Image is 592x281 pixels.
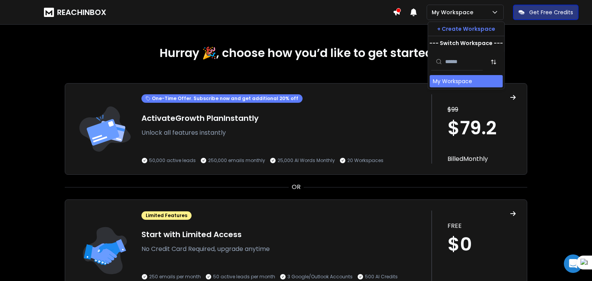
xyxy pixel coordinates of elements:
[149,157,196,164] p: 50,000 active leads
[141,211,192,220] div: Limited Features
[347,157,383,164] p: 20 Workspaces
[288,274,353,280] p: 3 Google/Outlook Accounts
[513,5,579,20] button: Get Free Credits
[564,254,582,273] div: Open Intercom Messenger
[447,119,516,137] h1: $ 79.2
[429,39,503,47] p: --- Switch Workspace ---
[208,157,265,164] p: 250,000 emails monthly
[44,8,54,17] img: logo
[277,157,335,164] p: 25,000 AI Words Monthly
[149,274,201,280] p: 250 emails per month
[447,154,516,164] p: Billed Monthly
[65,46,527,60] h1: Hurray 🎉, choose how you’d like to get started
[141,229,424,240] h1: Start with Limited Access
[57,7,106,18] h1: REACHINBOX
[365,274,398,280] p: 500 AI Credits
[428,22,505,36] button: + Create Workspace
[437,25,495,33] p: + Create Workspace
[213,274,275,280] p: 50 active leads per month
[432,8,476,16] p: My Workspace
[65,182,527,192] div: OR
[141,244,424,254] p: No Credit Card Required, upgrade anytime
[447,105,516,114] p: $ 99
[76,94,134,164] img: trail
[447,221,516,231] p: FREE
[141,94,303,103] div: One-Time Offer. Subscribe now and get additional 20% off
[141,113,424,124] h1: Activate Growth Plan Instantly
[141,128,424,137] p: Unlock all features instantly
[529,8,573,16] p: Get Free Credits
[447,235,516,254] h1: $0
[486,54,501,70] button: Sort by Sort A-Z
[433,77,472,85] div: My Workspace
